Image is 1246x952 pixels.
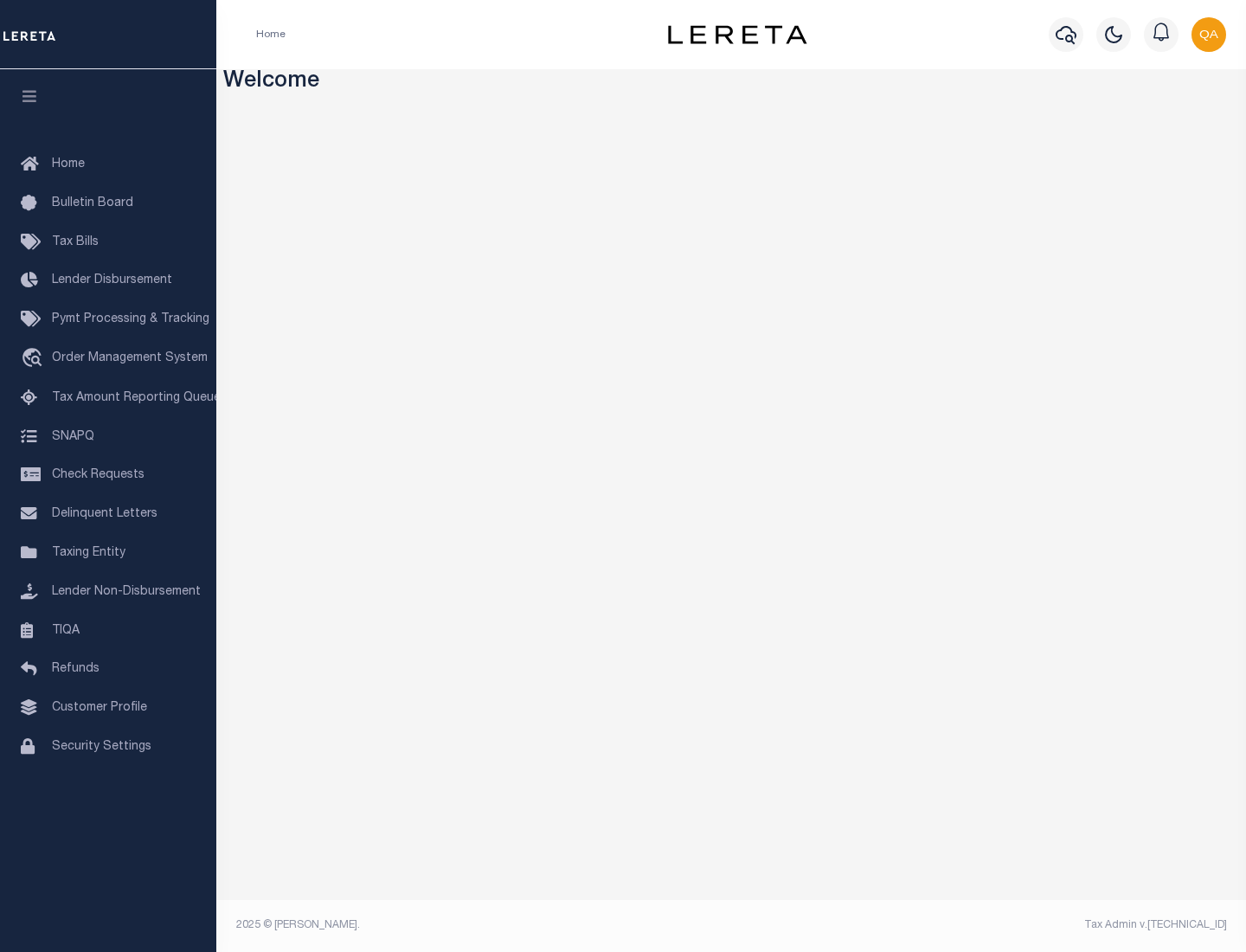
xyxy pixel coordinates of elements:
span: Lender Non-Disbursement [52,586,201,598]
span: Delinquent Letters [52,508,157,520]
span: Bulletin Board [52,197,133,209]
span: Taxing Entity [52,547,125,559]
li: Home [256,27,286,42]
span: Lender Disbursement [52,274,172,286]
img: svg+xml;base64,PHN2ZyB4bWxucz0iaHR0cDovL3d3dy53My5vcmcvMjAwMC9zdmciIHBvaW50ZXItZXZlbnRzPSJub25lIi... [1191,17,1226,52]
span: Order Management System [52,352,208,364]
span: SNAPQ [52,430,94,442]
img: logo-dark.svg [668,25,806,44]
div: 2025 © [PERSON_NAME]. [223,917,732,933]
span: Tax Amount Reporting Queue [52,392,221,404]
span: Security Settings [52,741,151,753]
span: Tax Bills [52,236,99,248]
span: Pymt Processing & Tracking [52,313,209,325]
span: Check Requests [52,469,145,481]
div: Tax Admin v.[TECHNICAL_ID] [744,917,1227,933]
h3: Welcome [223,69,1240,96]
i: travel_explore [21,348,48,370]
span: TIQA [52,624,80,636]
span: Refunds [52,663,100,675]
span: Customer Profile [52,702,147,714]
span: Home [52,158,85,170]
